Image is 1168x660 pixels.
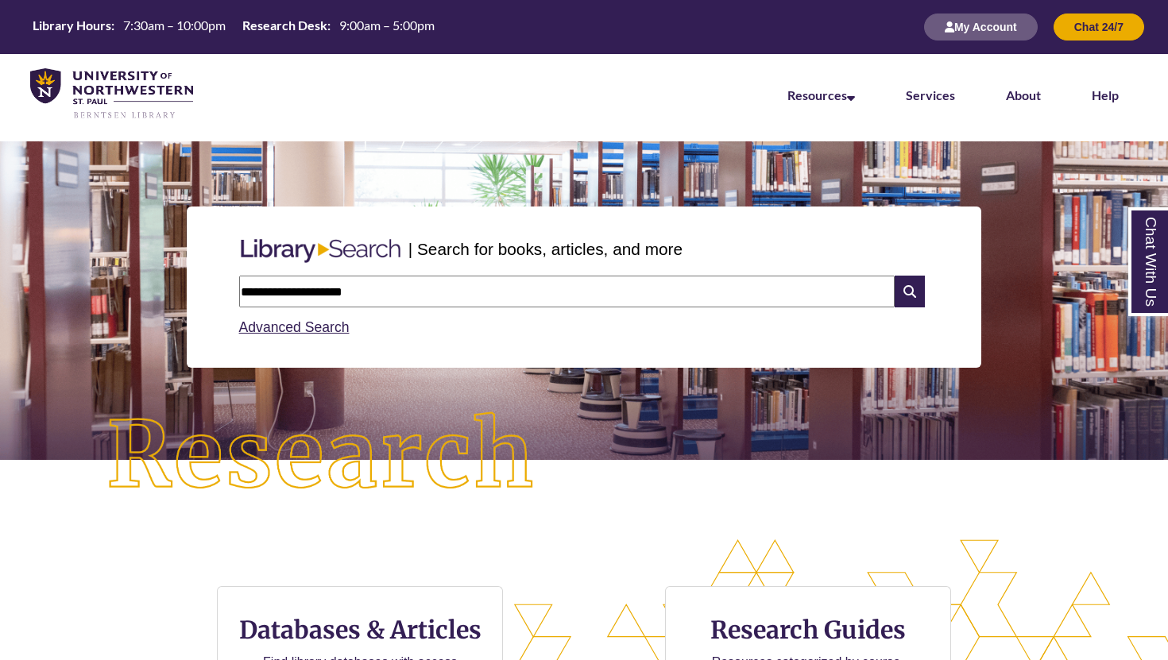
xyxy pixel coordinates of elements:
button: My Account [924,14,1038,41]
a: Chat 24/7 [1054,20,1144,33]
button: Chat 24/7 [1054,14,1144,41]
img: UNWSP Library Logo [30,68,193,120]
i: Search [895,276,925,307]
a: Advanced Search [239,319,350,335]
th: Research Desk: [236,17,333,34]
img: Libary Search [233,233,408,269]
span: 9:00am – 5:00pm [339,17,435,33]
table: Hours Today [26,17,441,37]
a: Help [1092,87,1119,102]
a: Resources [787,87,855,102]
img: Research [59,365,585,547]
a: Services [906,87,955,102]
p: | Search for books, articles, and more [408,237,683,261]
h3: Databases & Articles [230,615,489,645]
span: 7:30am – 10:00pm [123,17,226,33]
h3: Research Guides [679,615,938,645]
a: My Account [924,20,1038,33]
th: Library Hours: [26,17,117,34]
a: About [1006,87,1041,102]
a: Hours Today [26,17,441,38]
